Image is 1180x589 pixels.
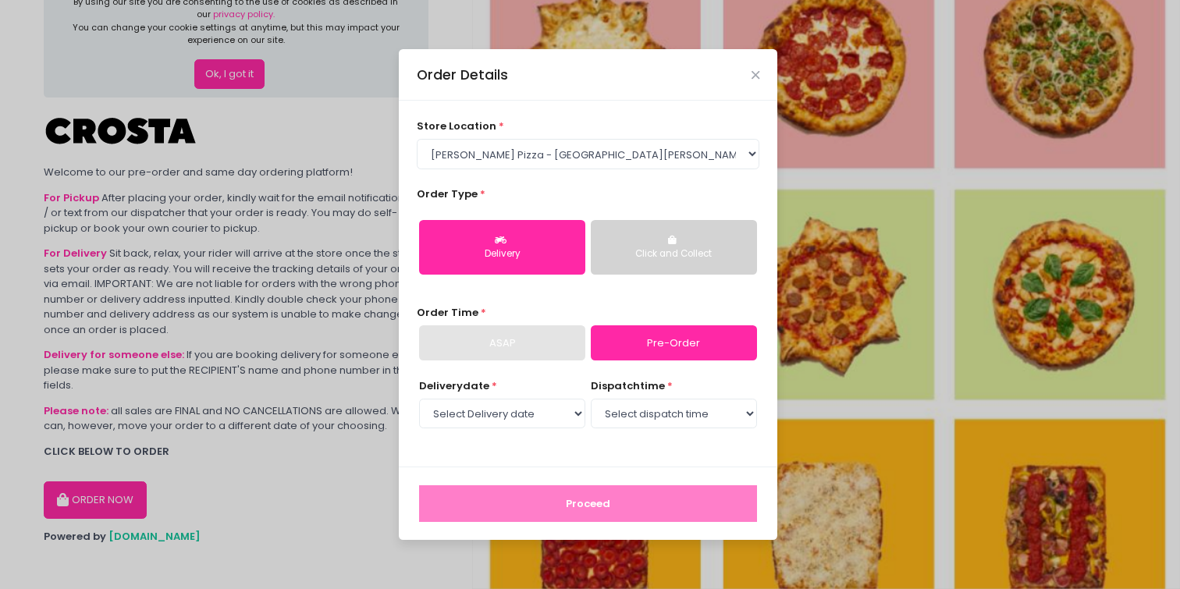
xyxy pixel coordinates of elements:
[430,247,574,261] div: Delivery
[591,220,757,275] button: Click and Collect
[419,220,585,275] button: Delivery
[591,325,757,361] a: Pre-Order
[419,485,757,523] button: Proceed
[417,186,478,201] span: Order Type
[419,378,489,393] span: Delivery date
[417,65,508,85] div: Order Details
[591,378,665,393] span: dispatch time
[602,247,746,261] div: Click and Collect
[417,119,496,133] span: store location
[752,71,759,79] button: Close
[417,305,478,320] span: Order Time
